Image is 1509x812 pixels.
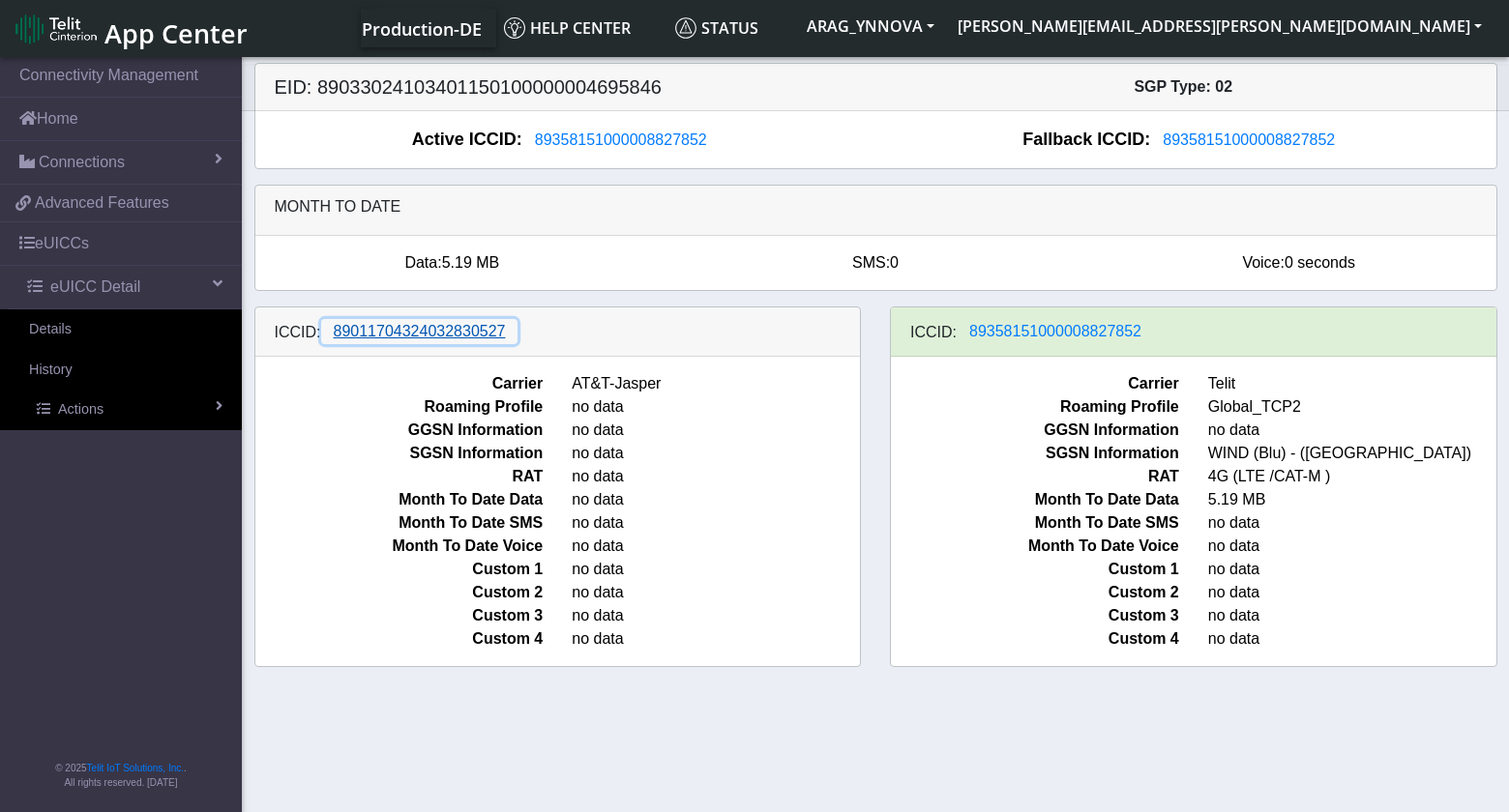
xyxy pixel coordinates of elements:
[522,128,720,153] button: 89358151000008827852
[957,319,1154,344] button: 89358151000008827852
[876,581,1194,604] span: Custom 2
[876,488,1194,511] span: Month To Date Data
[876,395,1194,419] span: Roaming Profile
[260,75,876,99] h5: EID: 89033024103401150100000004695846
[241,419,558,442] span: GGSN Information
[8,390,242,430] a: Actions
[334,323,506,339] span: 89011704324032830527
[241,372,558,395] span: Carrier
[557,511,874,535] span: no data
[557,442,874,465] span: no data
[557,488,874,511] span: no data
[241,535,558,558] span: Month To Date Voice
[39,151,125,174] span: Connections
[667,9,795,47] a: Status
[241,488,558,511] span: Month To Date Data
[404,254,441,271] span: Data:
[876,535,1194,558] span: Month To Date Voice
[876,372,1194,395] span: Carrier
[241,395,558,419] span: Roaming Profile
[504,17,631,39] span: Help center
[876,604,1194,627] span: Custom 3
[1163,131,1335,148] span: 89358151000008827852
[241,604,558,627] span: Custom 3
[876,419,1194,442] span: GGSN Information
[8,266,242,308] a: eUICC Detail
[241,465,558,488] span: RAT
[969,323,1141,339] span: 89358151000008827852
[35,191,169,215] span: Advanced Features
[1285,254,1355,271] span: 0 seconds
[876,442,1194,465] span: SGSN Information
[890,254,899,271] span: 0
[852,254,890,271] span: SMS:
[15,14,97,44] img: logo-telit-cinterion-gw-new.png
[1150,128,1347,153] button: 89358151000008827852
[241,581,558,604] span: Custom 2
[412,127,522,153] span: Active ICCID:
[557,558,874,581] span: no data
[241,558,558,581] span: Custom 1
[557,535,874,558] span: no data
[910,323,957,341] h6: ICCID:
[876,465,1194,488] span: RAT
[362,17,482,41] span: Production-DE
[535,131,707,148] span: 89358151000008827852
[241,511,558,535] span: Month To Date SMS
[557,419,874,442] span: no data
[442,254,500,271] span: 5.19 MB
[557,372,874,395] span: AT&T-Jasper
[275,197,1477,216] h6: Month to date
[557,581,874,604] span: no data
[1134,78,1232,95] span: SGP Type: 02
[361,9,481,47] a: Your current platform instance
[876,558,1194,581] span: Custom 1
[58,399,104,420] span: Actions
[321,319,518,344] button: 89011704324032830527
[1242,254,1285,271] span: Voice:
[557,465,874,488] span: no data
[104,15,248,51] span: App Center
[946,9,1494,43] button: [PERSON_NAME][EMAIL_ADDRESS][PERSON_NAME][DOMAIN_NAME]
[1022,127,1150,153] span: Fallback ICCID:
[876,627,1194,651] span: Custom 4
[504,17,525,39] img: knowledge.svg
[876,511,1194,535] span: Month To Date SMS
[795,9,946,43] button: ARAG_YNNOVA
[15,8,245,49] a: App Center
[50,275,140,299] span: eUICC Detail
[241,627,558,651] span: Custom 4
[87,763,184,773] a: Telit IoT Solutions, Inc.
[275,323,321,341] h6: ICCID:
[496,9,667,47] a: Help center
[675,17,696,39] img: status.svg
[675,17,758,39] span: Status
[557,604,874,627] span: no data
[557,395,874,419] span: no data
[241,442,558,465] span: SGSN Information
[557,627,874,651] span: no data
